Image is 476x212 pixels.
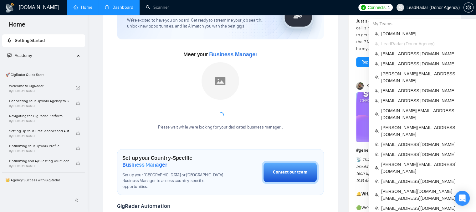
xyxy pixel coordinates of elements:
span: team [375,129,379,133]
span: rocket [7,38,12,43]
div: Open Intercom Messenger [455,191,470,206]
a: setting [463,5,473,10]
span: By [PERSON_NAME] [9,149,69,153]
h1: Set up your Country-Specific [122,154,230,168]
span: user [398,5,402,10]
span: lock [76,146,80,150]
span: [EMAIL_ADDRESS][DOMAIN_NAME] [381,151,470,158]
span: [EMAIL_ADDRESS][DOMAIN_NAME] [381,60,470,67]
div: Just signed up [DATE], my onboarding call is not till [DATE]. Can anyone help me to get started t... [356,18,434,52]
img: Korlan [356,82,364,90]
span: 🚀 GigRadar Quick Start [3,68,84,81]
span: [EMAIL_ADDRESS][DOMAIN_NAME] [381,178,470,185]
div: Contact our team [273,169,307,176]
span: 🟢 [356,205,361,210]
img: placeholder.png [202,62,239,100]
span: double-left [74,197,81,204]
div: Please wait while we're looking for your dedicated business manager... [154,124,287,130]
span: lock [76,116,80,120]
span: team [375,166,379,170]
span: loading [215,111,225,121]
span: team [375,112,379,116]
a: searchScanner [146,5,169,10]
span: team [375,75,379,79]
a: Reply [361,59,371,66]
span: Business Manager [209,51,257,58]
span: Academy [7,53,32,58]
span: We're excited to have you on board. Get ready to streamline your job search, unlock new opportuni... [127,18,273,29]
span: Academy [15,53,32,58]
span: team [375,179,379,183]
strong: WHAT’S NEW? [361,191,389,197]
span: team [375,143,379,146]
img: F09CV3P1UE7-Summer%20recap.png [356,92,431,142]
span: [PERSON_NAME][EMAIL_ADDRESS][DOMAIN_NAME] [381,124,470,138]
span: [EMAIL_ADDRESS][DOMAIN_NAME] [381,141,470,148]
img: upwork-logo.png [361,5,366,10]
span: 👑 Agency Success with GigRadar [3,174,84,186]
span: team [375,62,379,66]
span: Business Manager [122,161,167,168]
span: fund-projection-screen [7,53,12,58]
span: [PERSON_NAME][EMAIL_ADDRESS][DOMAIN_NAME] [381,70,470,84]
span: Getting Started [15,38,45,43]
button: Reply [356,57,377,67]
button: setting [463,3,473,13]
span: [PERSON_NAME][EMAIL_ADDRESS][DOMAIN_NAME] [381,161,470,175]
span: team [375,206,379,210]
span: team [375,42,379,46]
span: Connects: [368,4,386,11]
img: logo [5,3,15,13]
a: homeHome [74,5,92,10]
span: By [PERSON_NAME] [9,134,69,138]
span: Connecting Your Upwork Agency to GigRadar [9,98,69,104]
span: team [375,32,379,36]
span: team [375,89,379,93]
span: [DOMAIN_NAME] [381,30,470,37]
h1: # general [356,147,453,154]
span: 📡 [356,157,361,162]
span: lock [76,131,80,135]
span: By [PERSON_NAME] [9,119,69,123]
span: [EMAIL_ADDRESS][DOMAIN_NAME] [381,205,470,212]
span: Navigating the GigRadar Platform [9,113,69,119]
span: 🔔 [356,191,361,197]
span: [EMAIL_ADDRESS][DOMAIN_NAME] [381,87,470,94]
span: lock [76,101,80,105]
span: check-circle [76,86,80,90]
a: dashboardDashboard [105,5,133,10]
span: By [PERSON_NAME] [9,104,69,108]
span: Optimizing Your Upwork Profile [9,143,69,149]
span: [EMAIL_ADDRESS][DOMAIN_NAME] [381,50,470,57]
span: Set up your [GEOGRAPHIC_DATA] or [GEOGRAPHIC_DATA] Business Manager to access country-specific op... [122,172,230,190]
span: lock [76,161,80,165]
span: GigRadar Automation [117,203,170,209]
span: Home [4,20,30,33]
span: LeadRadar (Donor Agency) [381,40,470,47]
span: team [375,52,379,56]
span: Setting Up Your First Scanner and Auto-Bidder [9,128,69,134]
span: [EMAIL_ADDRESS][DOMAIN_NAME] [381,97,470,104]
span: By [PERSON_NAME] [9,164,69,168]
span: Meet your [183,51,257,58]
span: Optimizing and A/B Testing Your Scanner for Better Results [9,158,69,164]
span: 1 [388,4,390,11]
li: Getting Started [2,34,85,47]
a: Welcome to GigRadarBy[PERSON_NAME] [9,81,76,95]
div: My Teams [369,19,476,29]
span: [PERSON_NAME][DOMAIN_NAME][EMAIL_ADDRESS][DOMAIN_NAME] [381,188,470,202]
button: Contact our team [262,161,319,184]
span: [DOMAIN_NAME][EMAIL_ADDRESS][DOMAIN_NAME] [381,107,470,121]
span: team [375,193,379,197]
span: team [375,153,379,156]
a: 1️⃣ Start Here [9,186,76,200]
span: team [375,99,379,103]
